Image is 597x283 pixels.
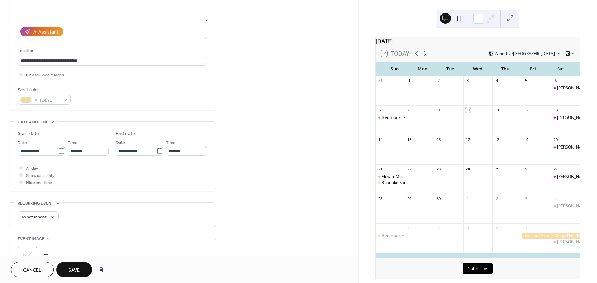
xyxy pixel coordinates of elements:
div: 11 [553,225,558,230]
div: 23 [436,167,441,172]
div: Wed [464,62,492,76]
div: 4 [553,196,558,201]
div: 1 [465,196,471,201]
div: 3 [465,78,471,83]
div: 29 [407,196,412,201]
div: 28 [378,196,383,201]
div: 6 [553,78,558,83]
div: Start date [18,130,39,138]
div: 13 [553,107,558,113]
button: Subscribe [463,263,493,274]
span: Hide end time [26,179,52,187]
div: 9 [494,225,500,230]
div: 8 [465,225,471,230]
span: Cancel [23,267,41,274]
span: #F1DE9EFF [34,97,60,104]
div: 12 [524,107,529,113]
span: Recurring event [18,200,54,207]
div: 6 [407,225,412,230]
span: Date [18,139,27,147]
div: 10 [465,107,471,113]
span: Link to Google Maps [26,72,64,79]
div: 5 [378,225,383,230]
div: 14 [378,137,383,142]
span: Time [166,139,176,147]
div: Location [18,47,206,55]
div: [DATE] [376,37,580,45]
div: AI Assistant [33,29,58,36]
div: 4 [494,78,500,83]
div: 7 [436,225,441,230]
div: 16 [436,137,441,142]
div: Benbrook Farmers Market [382,233,433,239]
div: Flower Mound Farmers Market [382,174,441,180]
div: Thu [492,62,519,76]
span: Time [68,139,77,147]
div: Benbrook Farmers Market [382,115,433,121]
div: Fri [519,62,547,76]
div: 9 [436,107,441,113]
span: Date and time [18,119,48,126]
div: 1 [407,78,412,83]
div: Sun [381,62,409,76]
div: 10 [524,225,529,230]
div: Tue [436,62,464,76]
div: Event color [18,86,69,94]
div: 20 [553,137,558,142]
div: 2 [436,78,441,83]
span: All day [26,165,38,172]
div: 15 [407,137,412,142]
div: 17 [465,137,471,142]
div: 27 [553,167,558,172]
button: AI Assistant [20,27,63,36]
div: End date [116,130,135,138]
div: 22 [407,167,412,172]
div: Mon [409,62,436,76]
div: 7 [378,107,383,113]
div: Fall Into Flower Mound Festival [522,233,580,239]
div: Keller Farmers Market [551,203,580,209]
div: 31 [378,78,383,83]
div: Keller Farmers Market [551,144,580,150]
span: America/[GEOGRAPHIC_DATA] [495,51,555,56]
div: 8 [407,107,412,113]
div: Keller Farmers Market [551,239,580,245]
div: Keller Farmers Market [551,174,580,180]
button: Save [56,262,92,277]
div: Keller Farmers Market [551,85,580,91]
div: ; [18,247,37,266]
button: Cancel [11,262,54,277]
div: 26 [524,167,529,172]
div: Roanoke Farmers Market [376,180,405,186]
div: 19 [524,137,529,142]
div: 5 [524,78,529,83]
div: Keller Farmers Market [551,115,580,121]
span: Date [116,139,125,147]
div: 2 [494,196,500,201]
div: Roanoke Farmers Market [382,180,430,186]
span: Event image [18,235,45,243]
span: Save [68,267,80,274]
div: Sat [547,62,575,76]
div: 3 [524,196,529,201]
div: 18 [494,137,500,142]
div: 21 [378,167,383,172]
div: Flower Mound Farmers Market [376,174,405,180]
div: 25 [494,167,500,172]
div: 11 [494,107,500,113]
span: Do not repeat [20,213,46,221]
div: 24 [465,167,471,172]
span: Show date only [26,172,54,179]
div: 30 [436,196,441,201]
div: Benbrook Farmers Market [376,115,405,121]
div: Benbrook Farmers Market [376,233,405,239]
